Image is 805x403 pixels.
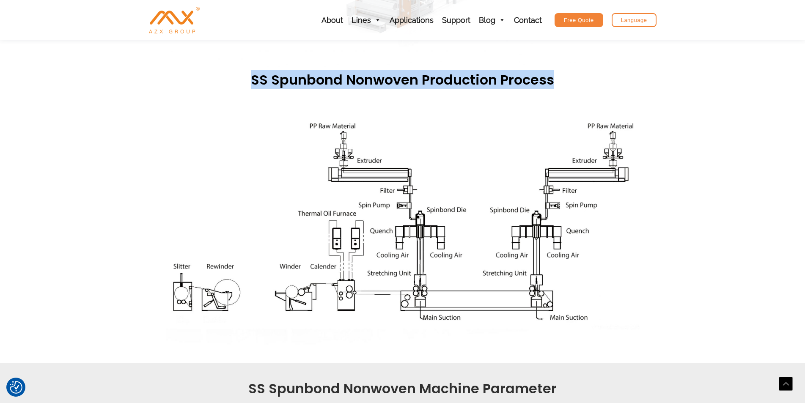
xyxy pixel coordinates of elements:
img: Revisit consent button [10,381,22,394]
a: Free Quote [555,13,603,27]
a: AZX Nonwoven Machine [149,16,200,24]
h2: SS Spunbond Nonwoven production process [166,71,640,89]
a: Language [612,13,657,27]
a: Double Beam Spunbond Nonwoven Machine azx non woven machine flow diagram [166,97,640,346]
button: Consent Preferences [10,381,22,394]
h2: SS Spunbond Nonwoven Machine Parameter [166,380,640,398]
